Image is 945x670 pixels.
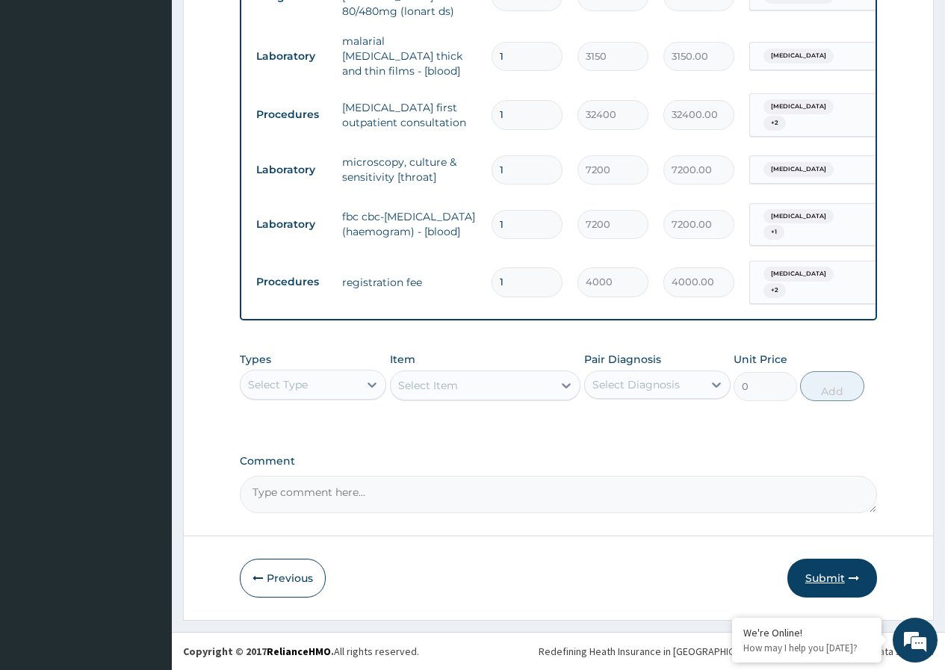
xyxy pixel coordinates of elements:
[240,353,271,366] label: Types
[800,371,864,401] button: Add
[763,99,834,114] span: [MEDICAL_DATA]
[183,645,334,658] strong: Copyright © 2017 .
[245,7,281,43] div: Minimize live chat window
[539,644,934,659] div: Redefining Heath Insurance in [GEOGRAPHIC_DATA] using Telemedicine and Data Science!
[249,43,335,70] td: Laboratory
[763,49,834,63] span: [MEDICAL_DATA]
[249,101,335,128] td: Procedures
[249,211,335,238] td: Laboratory
[763,225,784,240] span: + 1
[7,408,285,460] textarea: Type your message and hit 'Enter'
[763,116,786,131] span: + 2
[28,75,61,112] img: d_794563401_company_1708531726252_794563401
[763,283,786,298] span: + 2
[584,352,661,367] label: Pair Diagnosis
[763,209,834,224] span: [MEDICAL_DATA]
[763,162,834,177] span: [MEDICAL_DATA]
[87,188,206,339] span: We're online!
[249,268,335,296] td: Procedures
[763,267,834,282] span: [MEDICAL_DATA]
[78,84,251,103] div: Chat with us now
[335,26,484,86] td: malarial [MEDICAL_DATA] thick and thin films - [blood]
[172,632,945,670] footer: All rights reserved.
[249,156,335,184] td: Laboratory
[240,559,326,598] button: Previous
[335,147,484,192] td: microscopy, culture & sensitivity [throat]
[734,352,787,367] label: Unit Price
[592,377,680,392] div: Select Diagnosis
[335,267,484,297] td: registration fee
[743,642,870,654] p: How may I help you today?
[390,352,415,367] label: Item
[335,93,484,137] td: [MEDICAL_DATA] first outpatient consultation
[335,202,484,246] td: fbc cbc-[MEDICAL_DATA] (haemogram) - [blood]
[267,645,331,658] a: RelianceHMO
[787,559,877,598] button: Submit
[248,377,308,392] div: Select Type
[240,455,877,468] label: Comment
[743,626,870,639] div: We're Online!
